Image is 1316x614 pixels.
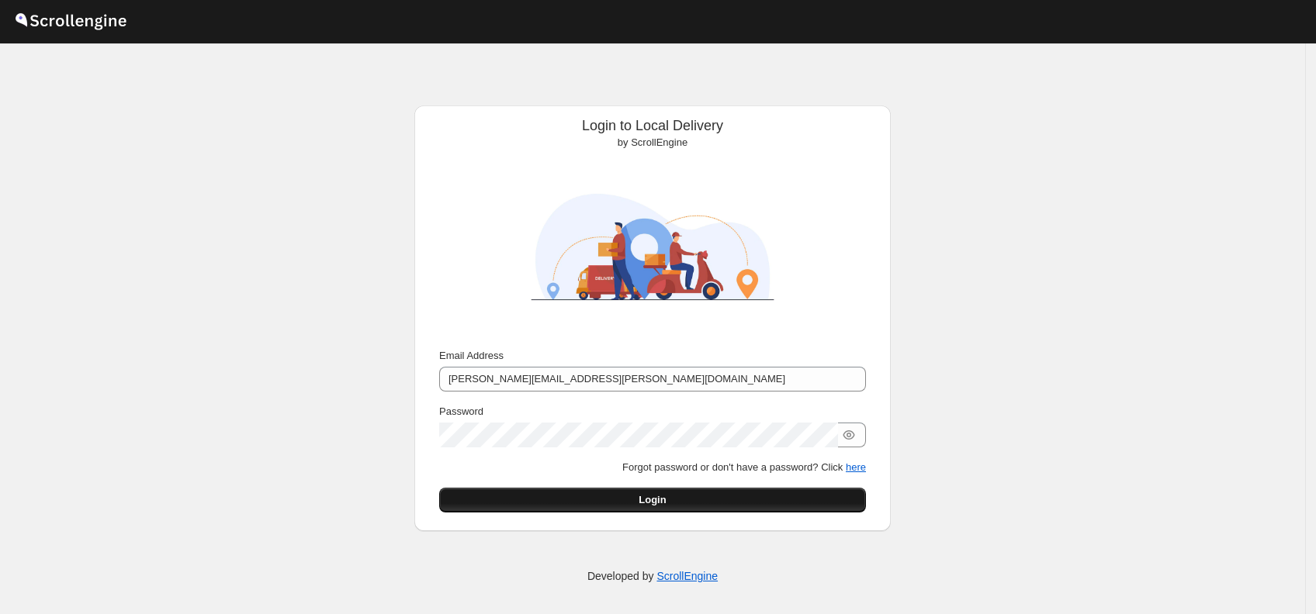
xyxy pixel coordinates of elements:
button: here [846,461,866,473]
p: Developed by [587,568,718,584]
span: Password [439,405,483,417]
span: Login [639,492,666,508]
a: ScrollEngine [656,570,718,582]
p: Forgot password or don't have a password? Click [439,460,866,475]
img: ScrollEngine [517,157,788,337]
button: Login [439,488,866,512]
span: by ScrollEngine [618,136,687,148]
span: Email Address [439,350,504,361]
div: Login to Local Delivery [427,118,878,150]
